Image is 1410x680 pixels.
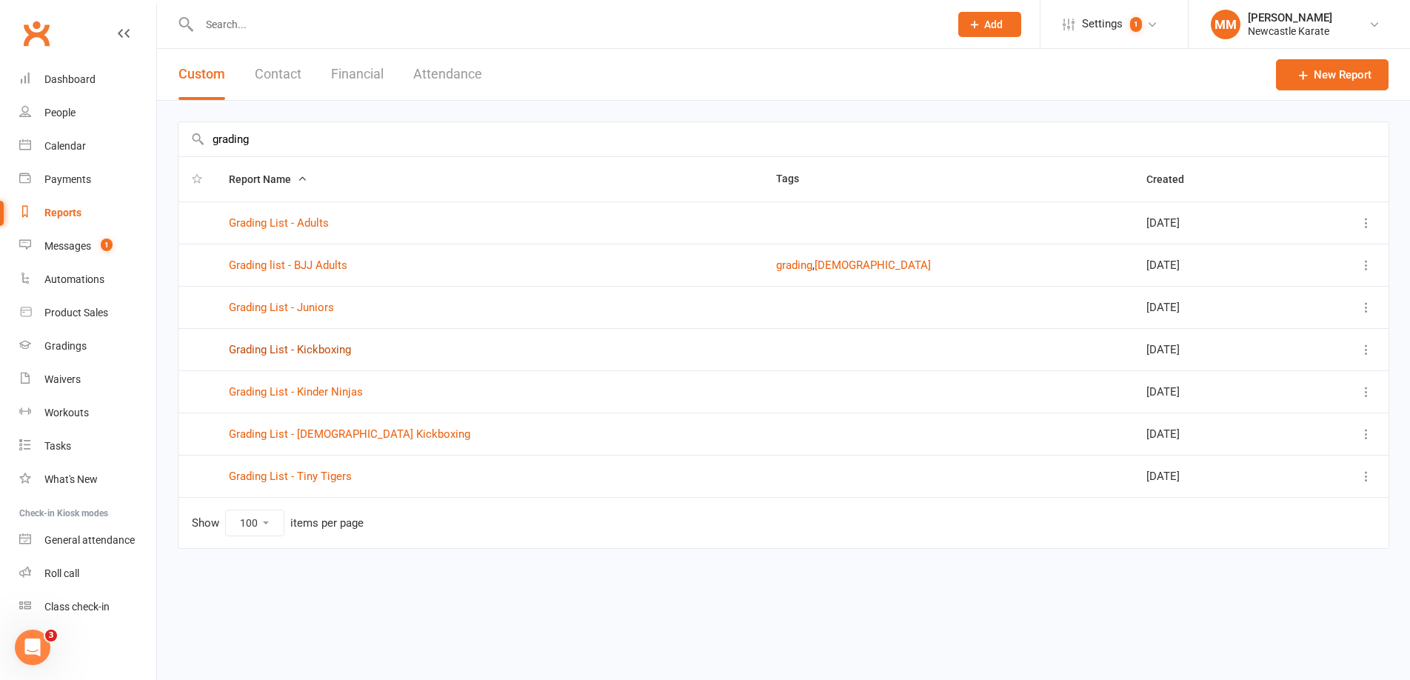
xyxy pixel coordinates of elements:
[1248,11,1332,24] div: [PERSON_NAME]
[1146,170,1200,188] button: Created
[44,440,71,452] div: Tasks
[19,163,156,196] a: Payments
[44,601,110,613] div: Class check-in
[229,173,307,185] span: Report Name
[1248,24,1332,38] div: Newcastle Karate
[44,473,98,485] div: What's New
[15,630,50,665] iframe: Intercom live chat
[44,207,81,219] div: Reports
[229,385,363,399] a: Grading List - Kinder Ninjas
[44,534,135,546] div: General attendance
[101,239,113,251] span: 1
[19,557,156,590] a: Roll call
[44,340,87,352] div: Gradings
[44,407,89,419] div: Workouts
[192,510,364,536] div: Show
[1276,59,1389,90] a: New Report
[229,343,351,356] a: Grading List - Kickboxing
[1130,17,1142,32] span: 1
[178,122,1389,156] input: Search by name
[19,396,156,430] a: Workouts
[255,49,301,100] button: Contact
[1133,370,1297,413] td: [DATE]
[1133,413,1297,455] td: [DATE]
[44,173,91,185] div: Payments
[1133,455,1297,497] td: [DATE]
[19,590,156,624] a: Class kiosk mode
[19,330,156,363] a: Gradings
[19,263,156,296] a: Automations
[1211,10,1240,39] div: MM
[229,301,334,314] a: Grading List - Juniors
[229,470,352,483] a: Grading List - Tiny Tigers
[413,49,482,100] button: Attendance
[178,49,225,100] button: Custom
[763,157,1133,201] th: Tags
[1146,173,1200,185] span: Created
[19,430,156,463] a: Tasks
[290,517,364,530] div: items per page
[19,463,156,496] a: What's New
[45,630,57,641] span: 3
[229,259,347,272] a: Grading list - BJJ Adults
[19,96,156,130] a: People
[812,259,815,272] span: ,
[19,130,156,163] a: Calendar
[44,273,104,285] div: Automations
[44,567,79,579] div: Roll call
[229,427,470,441] a: Grading List - [DEMOGRAPHIC_DATA] Kickboxing
[44,307,108,319] div: Product Sales
[44,107,76,119] div: People
[229,170,307,188] button: Report Name
[1133,201,1297,244] td: [DATE]
[19,296,156,330] a: Product Sales
[44,240,91,252] div: Messages
[18,15,55,52] a: Clubworx
[44,140,86,152] div: Calendar
[1133,328,1297,370] td: [DATE]
[195,14,939,35] input: Search...
[19,63,156,96] a: Dashboard
[44,373,81,385] div: Waivers
[229,216,329,230] a: Grading List - Adults
[44,73,96,85] div: Dashboard
[19,524,156,557] a: General attendance kiosk mode
[19,196,156,230] a: Reports
[19,230,156,263] a: Messages 1
[815,256,931,274] button: [DEMOGRAPHIC_DATA]
[1133,286,1297,328] td: [DATE]
[776,256,812,274] button: grading
[19,363,156,396] a: Waivers
[984,19,1003,30] span: Add
[958,12,1021,37] button: Add
[331,49,384,100] button: Financial
[1133,244,1297,286] td: [DATE]
[1082,7,1123,41] span: Settings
